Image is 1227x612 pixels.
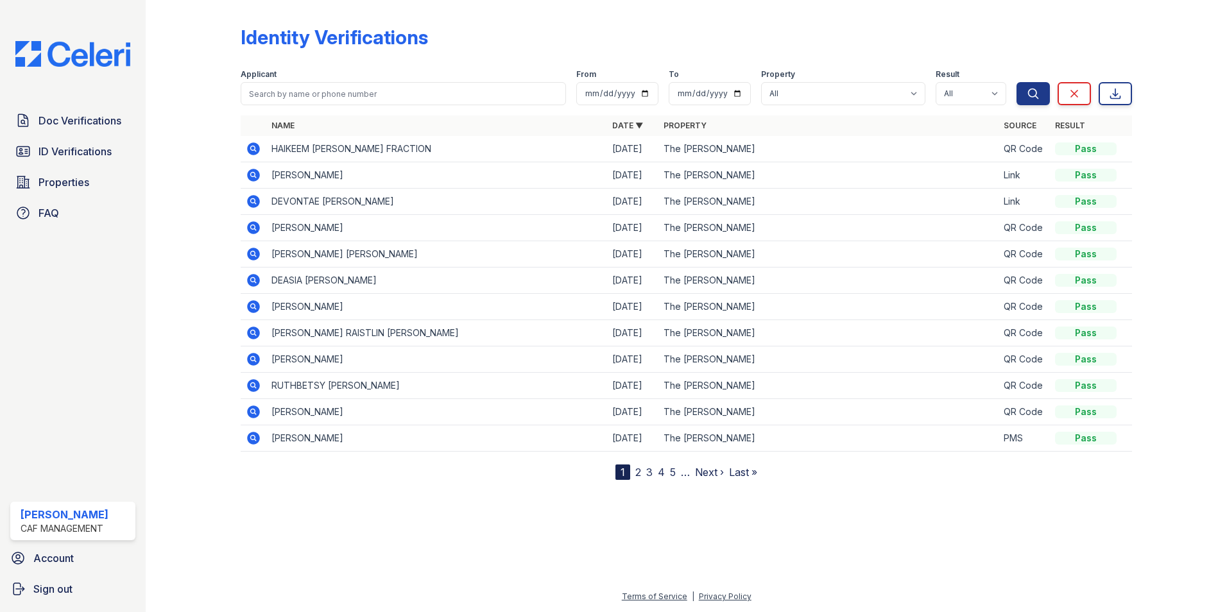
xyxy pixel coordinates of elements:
[5,576,141,602] a: Sign out
[999,294,1050,320] td: QR Code
[10,200,135,226] a: FAQ
[692,591,694,601] div: |
[1055,142,1117,155] div: Pass
[241,26,428,49] div: Identity Verifications
[607,136,658,162] td: [DATE]
[658,373,999,399] td: The [PERSON_NAME]
[999,215,1050,241] td: QR Code
[266,268,607,294] td: DEASIA [PERSON_NAME]
[266,162,607,189] td: [PERSON_NAME]
[1055,300,1117,313] div: Pass
[999,320,1050,346] td: QR Code
[612,121,643,130] a: Date ▼
[266,399,607,425] td: [PERSON_NAME]
[266,189,607,215] td: DEVONTAE [PERSON_NAME]
[658,294,999,320] td: The [PERSON_NAME]
[658,241,999,268] td: The [PERSON_NAME]
[10,169,135,195] a: Properties
[658,425,999,452] td: The [PERSON_NAME]
[761,69,795,80] label: Property
[999,268,1050,294] td: QR Code
[1004,121,1036,130] a: Source
[607,346,658,373] td: [DATE]
[607,268,658,294] td: [DATE]
[658,215,999,241] td: The [PERSON_NAME]
[266,320,607,346] td: [PERSON_NAME] RAISTLIN [PERSON_NAME]
[999,346,1050,373] td: QR Code
[669,69,679,80] label: To
[695,466,724,479] a: Next ›
[1055,195,1117,208] div: Pass
[266,215,607,241] td: [PERSON_NAME]
[39,174,89,190] span: Properties
[607,425,658,452] td: [DATE]
[607,294,658,320] td: [DATE]
[658,399,999,425] td: The [PERSON_NAME]
[241,69,277,80] label: Applicant
[33,581,73,597] span: Sign out
[1055,248,1117,260] div: Pass
[658,320,999,346] td: The [PERSON_NAME]
[1055,121,1085,130] a: Result
[266,294,607,320] td: [PERSON_NAME]
[10,108,135,133] a: Doc Verifications
[622,591,687,601] a: Terms of Service
[681,464,690,480] span: …
[1055,327,1117,339] div: Pass
[266,373,607,399] td: RUTHBETSY [PERSON_NAME]
[10,139,135,164] a: ID Verifications
[999,425,1050,452] td: PMS
[576,69,596,80] label: From
[646,466,653,479] a: 3
[658,136,999,162] td: The [PERSON_NAME]
[607,241,658,268] td: [DATE]
[5,545,141,571] a: Account
[999,399,1050,425] td: QR Code
[1055,274,1117,287] div: Pass
[1055,432,1117,445] div: Pass
[39,144,112,159] span: ID Verifications
[664,121,707,130] a: Property
[658,268,999,294] td: The [PERSON_NAME]
[658,346,999,373] td: The [PERSON_NAME]
[607,320,658,346] td: [DATE]
[1055,353,1117,366] div: Pass
[999,189,1050,215] td: Link
[607,162,658,189] td: [DATE]
[266,346,607,373] td: [PERSON_NAME]
[1055,221,1117,234] div: Pass
[21,507,108,522] div: [PERSON_NAME]
[607,399,658,425] td: [DATE]
[615,464,630,480] div: 1
[271,121,295,130] a: Name
[699,591,751,601] a: Privacy Policy
[670,466,676,479] a: 5
[999,136,1050,162] td: QR Code
[936,69,959,80] label: Result
[607,189,658,215] td: [DATE]
[729,466,757,479] a: Last »
[635,466,641,479] a: 2
[999,241,1050,268] td: QR Code
[1055,405,1117,418] div: Pass
[33,550,74,566] span: Account
[658,466,665,479] a: 4
[39,113,121,128] span: Doc Verifications
[999,162,1050,189] td: Link
[21,522,108,535] div: CAF Management
[1055,169,1117,182] div: Pass
[241,82,566,105] input: Search by name or phone number
[266,241,607,268] td: [PERSON_NAME] [PERSON_NAME]
[266,425,607,452] td: [PERSON_NAME]
[658,189,999,215] td: The [PERSON_NAME]
[5,41,141,67] img: CE_Logo_Blue-a8612792a0a2168367f1c8372b55b34899dd931a85d93a1a3d3e32e68fde9ad4.png
[266,136,607,162] td: HAIKEEM [PERSON_NAME] FRACTION
[999,373,1050,399] td: QR Code
[1055,379,1117,392] div: Pass
[658,162,999,189] td: The [PERSON_NAME]
[39,205,59,221] span: FAQ
[607,215,658,241] td: [DATE]
[607,373,658,399] td: [DATE]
